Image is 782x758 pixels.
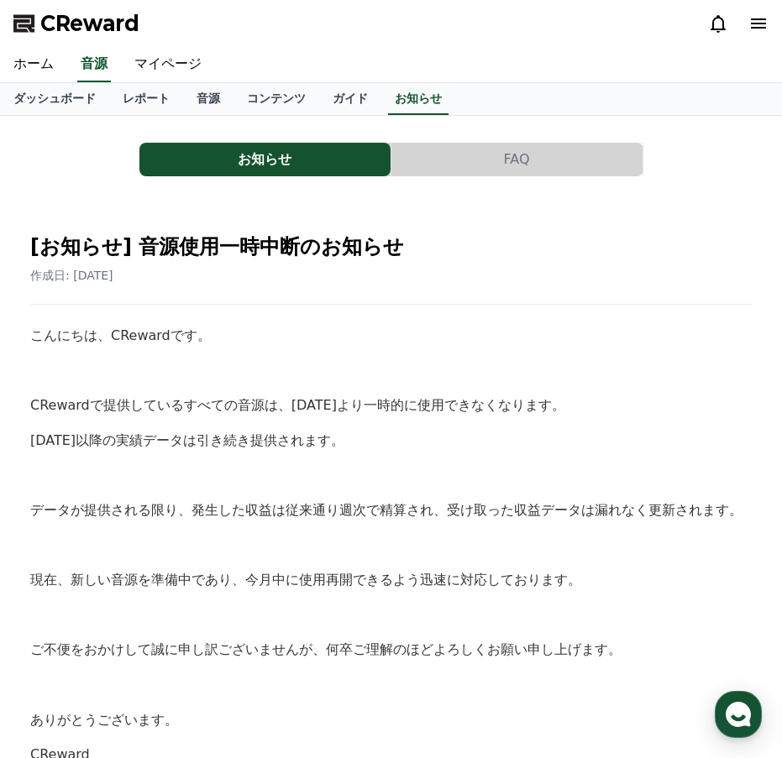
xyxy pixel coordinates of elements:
[30,233,752,260] h2: [お知らせ] 音源使用一時中断のお知らせ
[30,569,752,591] p: 現在、新しい音源を準備中であり、今月中に使用再開できるよう迅速に対応しております。
[234,83,319,115] a: コンテンツ
[30,395,752,416] p: CRewardで提供しているすべての音源は、[DATE]より一時的に使用できなくなります。
[13,10,139,37] a: CReward
[30,325,752,347] p: こんにちは、CRewardです。
[319,83,381,115] a: ガイド
[109,83,183,115] a: レポート
[121,47,215,82] a: マイページ
[183,83,234,115] a: 音源
[40,10,139,37] span: CReward
[139,143,391,176] button: お知らせ
[388,83,449,115] a: お知らせ
[30,709,752,731] p: ありがとうございます。
[77,47,111,82] a: 音源
[30,269,113,282] span: 作成日: [DATE]
[391,143,643,176] a: FAQ
[30,639,752,661] p: ご不便をおかけして誠に申し訳ございませんが、何卒ご理解のほどよろしくお願い申し上げます。
[391,143,643,176] button: FAQ
[30,430,752,452] p: [DATE]以降の実績データは引き続き提供されます。
[30,499,752,521] p: データが提供される限り、発生した収益は従来通り週次で精算され、受け取った収益データは漏れなく更新されます。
